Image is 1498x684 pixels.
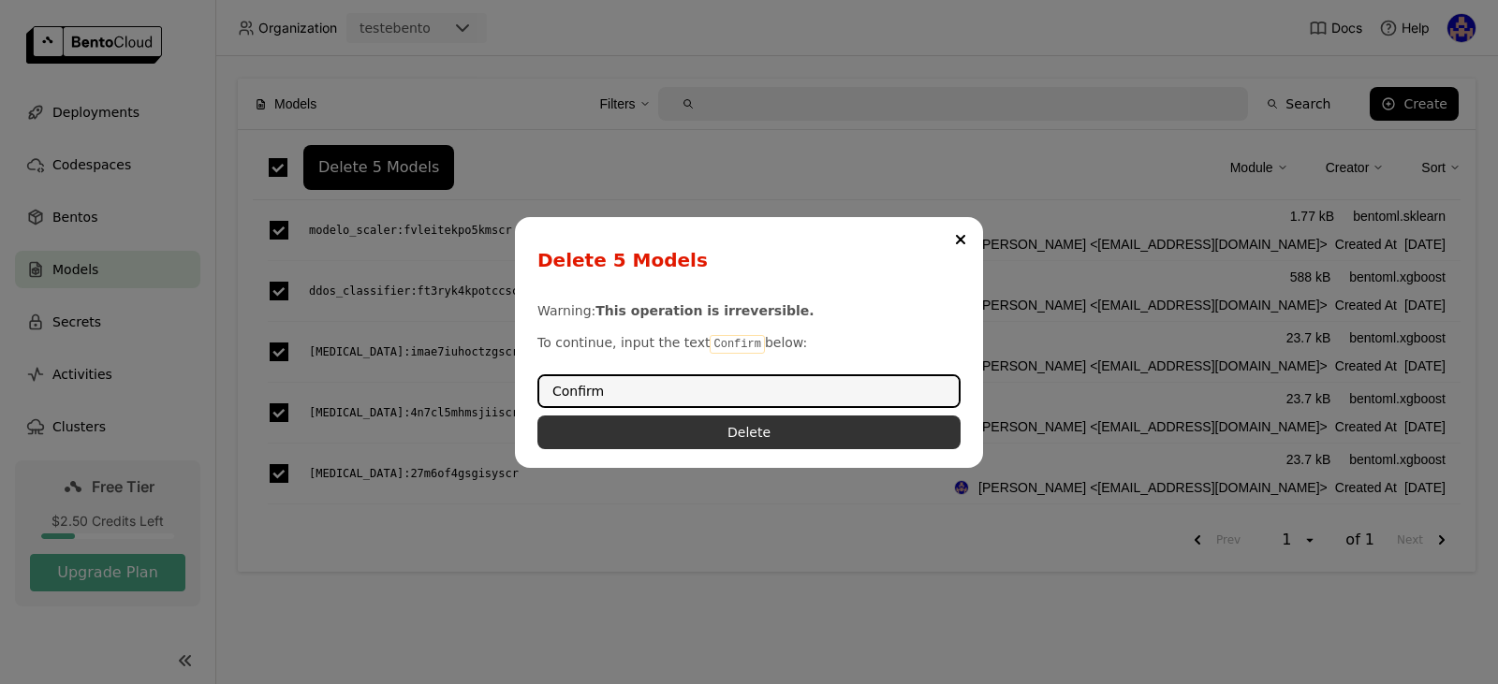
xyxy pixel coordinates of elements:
button: Delete [537,415,961,449]
button: Close [949,228,972,251]
span: To continue, input the text [537,335,710,350]
span: Warning: [537,303,595,318]
span: below: [765,335,807,350]
code: Confirm [710,335,764,354]
b: This operation is irreversible. [595,303,814,318]
div: dialog [515,217,983,468]
div: Delete 5 Models [537,247,953,273]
